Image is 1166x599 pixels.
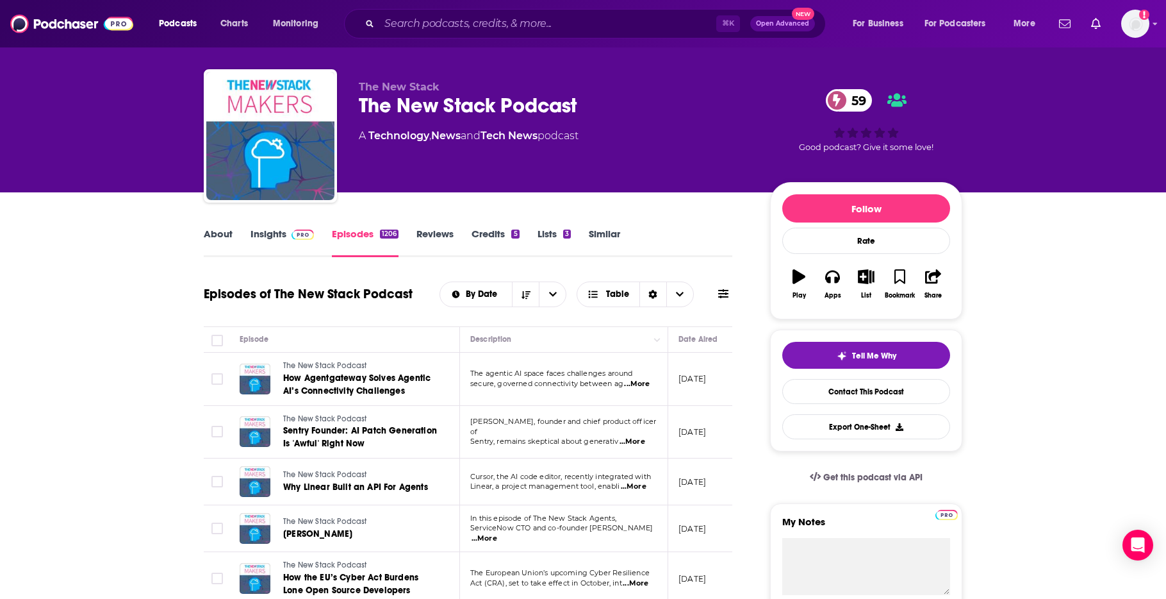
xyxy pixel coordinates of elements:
a: Charts [212,13,256,34]
img: User Profile [1121,10,1149,38]
span: More [1014,15,1035,33]
span: 59 [839,89,873,112]
div: 3 [563,230,571,239]
div: 1206 [380,230,398,239]
div: Description [470,332,511,347]
a: Pro website [935,508,958,520]
span: The New Stack Podcast [283,470,367,479]
div: Search podcasts, credits, & more... [356,9,838,38]
span: For Business [853,15,903,33]
a: Show notifications dropdown [1086,13,1106,35]
a: How the EU’s Cyber Act Burdens Lone Open Source Developers [283,571,437,597]
button: Share [917,261,950,307]
div: Play [792,292,806,299]
div: List [861,292,871,299]
span: Podcasts [159,15,197,33]
span: Logged in as kindrieri [1121,10,1149,38]
h2: Choose List sort [439,282,567,307]
a: How Agentgateway Solves Agentic AI’s Connectivity Challenges [283,372,437,398]
span: Good podcast? Give it some love! [799,142,933,152]
button: open menu [264,13,335,34]
a: [PERSON_NAME] [283,528,436,541]
img: Podchaser Pro [935,510,958,520]
span: [PERSON_NAME] [283,528,352,539]
div: 59Good podcast? Give it some love! [770,81,962,160]
span: Table [606,290,629,299]
span: Act (CRA), set to take effect in October, int [470,578,622,587]
a: Why Linear Built an API For Agents [283,481,436,494]
span: Tell Me Why [852,351,896,361]
img: tell me why sparkle [837,351,847,361]
span: ...More [621,482,646,492]
span: ...More [472,534,497,544]
span: ...More [623,578,648,589]
span: Toggle select row [211,373,223,385]
span: Sentry, remains skeptical about generativ [470,437,618,446]
button: open menu [150,13,213,34]
span: By Date [466,290,502,299]
span: Get this podcast via API [823,472,923,483]
div: Share [924,292,942,299]
span: The agentic AI space faces challenges around [470,369,633,378]
button: Bookmark [883,261,916,307]
button: Apps [816,261,849,307]
a: The New Stack Podcast [283,516,436,528]
a: The New Stack Podcast [283,560,437,571]
span: Toggle select row [211,476,223,487]
button: open menu [844,13,919,34]
p: [DATE] [678,477,706,487]
span: ...More [624,379,650,389]
span: Charts [220,15,248,33]
p: [DATE] [678,573,706,584]
a: Lists3 [538,228,571,257]
span: Toggle select row [211,426,223,437]
span: The New Stack Podcast [283,517,367,526]
a: About [204,228,233,257]
button: Open AdvancedNew [750,16,815,31]
button: open menu [440,290,513,299]
button: Column Actions [650,332,665,348]
span: ServiceNow CTO and co-founder [PERSON_NAME] [470,523,653,532]
span: New [792,8,815,20]
a: Technology [368,130,429,142]
span: Sentry Founder: AI Patch Generation Is 'Awful' Right Now [283,425,437,449]
img: The New Stack Podcast [206,72,334,200]
a: Reviews [416,228,454,257]
span: For Podcasters [924,15,986,33]
a: Credits5 [472,228,519,257]
p: [DATE] [678,373,706,384]
a: Show notifications dropdown [1054,13,1076,35]
div: Date Aired [678,332,718,347]
span: In this episode of The New Stack Agents, [470,514,616,523]
button: Choose View [577,282,694,307]
span: ⌘ K [716,15,740,32]
div: Sort Direction [639,282,666,307]
div: Apps [825,292,841,299]
input: Search podcasts, credits, & more... [379,13,716,34]
span: Monitoring [273,15,318,33]
a: InsightsPodchaser Pro [250,228,314,257]
button: Follow [782,194,950,223]
span: secure, governed connectivity between ag [470,379,623,388]
span: Cursor, the AI code editor, recently integrated with [470,472,651,481]
span: How the EU’s Cyber Act Burdens Lone Open Source Developers [283,572,418,596]
a: The New Stack Podcast [283,414,437,425]
button: tell me why sparkleTell Me Why [782,342,950,369]
a: Get this podcast via API [800,462,933,493]
div: 5 [511,230,519,239]
button: Export One-Sheet [782,414,950,439]
div: A podcast [359,128,579,144]
span: How Agentgateway Solves Agentic AI’s Connectivity Challenges [283,373,431,396]
span: [PERSON_NAME], founder and chief product officer of [470,417,656,436]
h1: Episodes of The New Stack Podcast [204,286,413,302]
div: Episode [240,332,268,347]
span: Why Linear Built an API For Agents [283,482,428,493]
span: The New Stack Podcast [283,414,367,423]
img: Podchaser - Follow, Share and Rate Podcasts [10,12,133,36]
button: open menu [916,13,1005,34]
a: The New Stack Podcast [283,469,436,481]
span: The New Stack Podcast [283,561,367,569]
